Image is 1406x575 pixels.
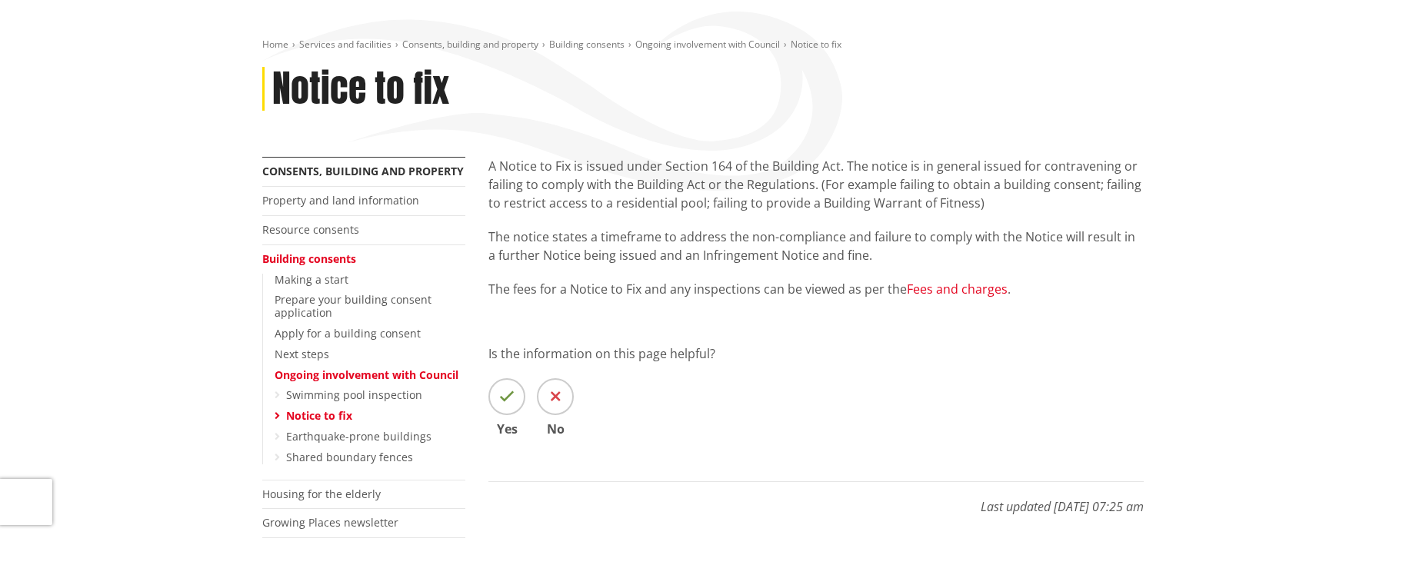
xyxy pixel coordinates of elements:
span: No [537,423,574,435]
a: Shared boundary fences [286,450,413,464]
p: The fees for a Notice to Fix and any inspections can be viewed as per the . [488,280,1144,298]
a: Apply for a building consent [275,326,421,341]
iframe: Messenger Launcher [1335,510,1391,566]
p: A Notice to Fix is issued under Section 164 of the Building Act. The notice is in general issued ... [488,157,1144,212]
span: Notice to fix [791,38,841,51]
span: Yes [488,423,525,435]
a: Making a start [275,272,348,287]
a: Notice to fix [286,408,352,423]
nav: breadcrumb [262,38,1144,52]
a: Earthquake-prone buildings [286,429,431,444]
a: Property and land information [262,193,419,208]
p: Is the information on this page helpful? [488,344,1144,363]
a: Services and facilities [299,38,391,51]
p: Last updated [DATE] 07:25 am [488,481,1144,516]
a: Building consents [262,251,356,266]
a: Growing Places newsletter [262,515,398,530]
a: Housing for the elderly [262,487,381,501]
a: Building consents [549,38,625,51]
a: Consents, building and property [262,164,464,178]
p: The notice states a timeframe to address the non-compliance and failure to comply with the Notice... [488,228,1144,264]
a: Swimming pool inspection [286,387,422,402]
a: Ongoing involvement with Council [635,38,780,51]
a: Fees and charges [907,281,1008,297]
a: Home [262,38,288,51]
a: Consents, building and property [402,38,538,51]
a: Resource consents [262,222,359,237]
a: Prepare your building consent application [275,292,431,320]
a: Ongoing involvement with Council [275,367,458,382]
a: Next steps [275,347,329,361]
h1: Notice to fix [272,67,449,111]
